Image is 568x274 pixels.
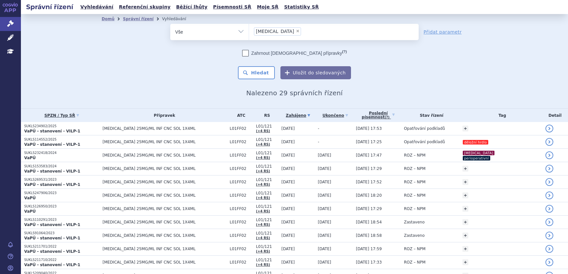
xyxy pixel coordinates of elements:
span: [DATE] [318,233,331,238]
a: Poslednípísemnost(?) [356,109,401,122]
span: Zastaveno [404,233,425,238]
span: Opatřování podkladů [404,126,445,131]
th: Tag [459,109,542,122]
p: SUKLS110291/2023 [24,218,99,222]
span: [DATE] [318,247,331,251]
li: Vyhledávání [162,14,195,24]
strong: VaPÚ [24,209,36,214]
span: ROZ – NPM [404,260,426,265]
span: [DATE] [318,206,331,211]
p: SUKLS211701/2022 [24,244,99,249]
strong: VaPÚ - stanovení - VILP-1 [24,236,80,240]
p: SUKLS114552/2025 [24,137,99,142]
span: L01FF02 [230,180,253,184]
abbr: (?) [385,115,390,119]
span: [MEDICAL_DATA] 25MG/ML INF CNC SOL 1X4ML [103,140,226,144]
span: [DATE] [318,180,331,184]
span: Zastaveno [404,220,425,224]
span: [DATE] [318,193,331,198]
span: [DATE] 17:53 [356,126,382,131]
span: [MEDICAL_DATA] [256,29,294,34]
span: L01FF02 [230,206,253,211]
strong: VaPÚ [24,196,36,200]
input: [MEDICAL_DATA] [303,27,307,35]
span: [MEDICAL_DATA] 25MG/ML INF CNC SOL 1X4ML [103,153,226,158]
span: L01/121 [256,244,278,249]
span: - [318,140,319,144]
a: detail [545,232,553,239]
strong: VaPÚ - stanovení - VILP-1 [24,142,80,147]
span: [DATE] 18:54 [356,220,382,224]
a: detail [545,245,553,253]
span: [DATE] [281,126,295,131]
a: + [462,126,468,131]
a: Vyhledávání [78,3,115,11]
a: Referenční skupiny [117,3,173,11]
span: [DATE] [318,166,331,171]
span: [DATE] 18:58 [356,233,382,238]
strong: VaPÚ - stanovení - VILP-1 [24,182,80,187]
a: (+4 RS) [256,183,270,186]
span: L01/121 [256,177,278,182]
a: detail [545,258,553,266]
a: + [462,166,468,172]
a: (+4 RS) [256,209,270,213]
abbr: (?) [342,50,347,54]
span: [DATE] [281,260,295,265]
span: L01/121 [256,151,278,155]
span: L01FF02 [230,193,253,198]
a: + [462,246,468,252]
span: ROZ – NPM [404,180,426,184]
p: SUKLS232418/2024 [24,151,99,155]
p: SUKLS153583/2024 [24,164,99,169]
strong: VaPÚ - stanovení - VILP-1 [24,222,80,227]
a: (+4 RS) [256,129,270,133]
span: [MEDICAL_DATA] 25MG/ML INF CNC SOL 1X4ML [103,193,226,198]
strong: VaPÚ - stanovení - VILP-1 [24,129,80,133]
a: (+4 RS) [256,169,270,173]
a: + [462,259,468,265]
span: [DATE] [281,233,295,238]
a: + [462,219,468,225]
a: Běžící lhůty [174,3,209,11]
a: Přidat parametr [424,29,462,35]
a: detail [545,191,553,199]
span: [DATE] 17:47 [356,153,382,158]
span: [DATE] 17:52 [356,180,382,184]
span: [MEDICAL_DATA] 25MG/ML INF CNC SOL 1X4ML [103,126,226,131]
span: L01/121 [256,204,278,209]
strong: VaPÚ - stanovení - VILP-1 [24,169,80,174]
a: Zahájeno [281,111,315,120]
a: Správní řízení [123,17,154,21]
span: L01FF02 [230,166,253,171]
span: L01/121 [256,124,278,129]
a: (+4 RS) [256,156,270,160]
a: + [462,233,468,238]
th: Přípravek [99,109,226,122]
span: [MEDICAL_DATA] 25MG/ML INF CNC SOL 1X4ML [103,206,226,211]
th: RS [253,109,278,122]
span: [DATE] 17:29 [356,166,382,171]
h2: Správní řízení [21,2,78,11]
span: ROZ – NPM [404,247,426,251]
span: [DATE] [281,153,295,158]
a: detail [545,218,553,226]
th: Stav řízení [401,109,459,122]
i: perioperativní [463,156,490,160]
span: ROZ – NPM [404,153,426,158]
span: [DATE] [318,153,331,158]
a: + [462,192,468,198]
p: SUKLS211710/2022 [24,258,99,262]
a: (+4 RS) [256,250,270,253]
span: L01FF02 [230,247,253,251]
span: [DATE] 18:20 [356,193,382,198]
strong: VaPÚ [24,156,36,160]
span: L01FF02 [230,126,253,131]
span: [DATE] 17:25 [356,140,382,144]
p: SUKLS247906/2023 [24,191,99,195]
span: × [296,29,300,33]
a: Ukončeno [318,111,353,120]
span: [MEDICAL_DATA] 25MG/ML INF CNC SOL 1X4ML [103,180,226,184]
span: [DATE] [281,193,295,198]
a: detail [545,151,553,159]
